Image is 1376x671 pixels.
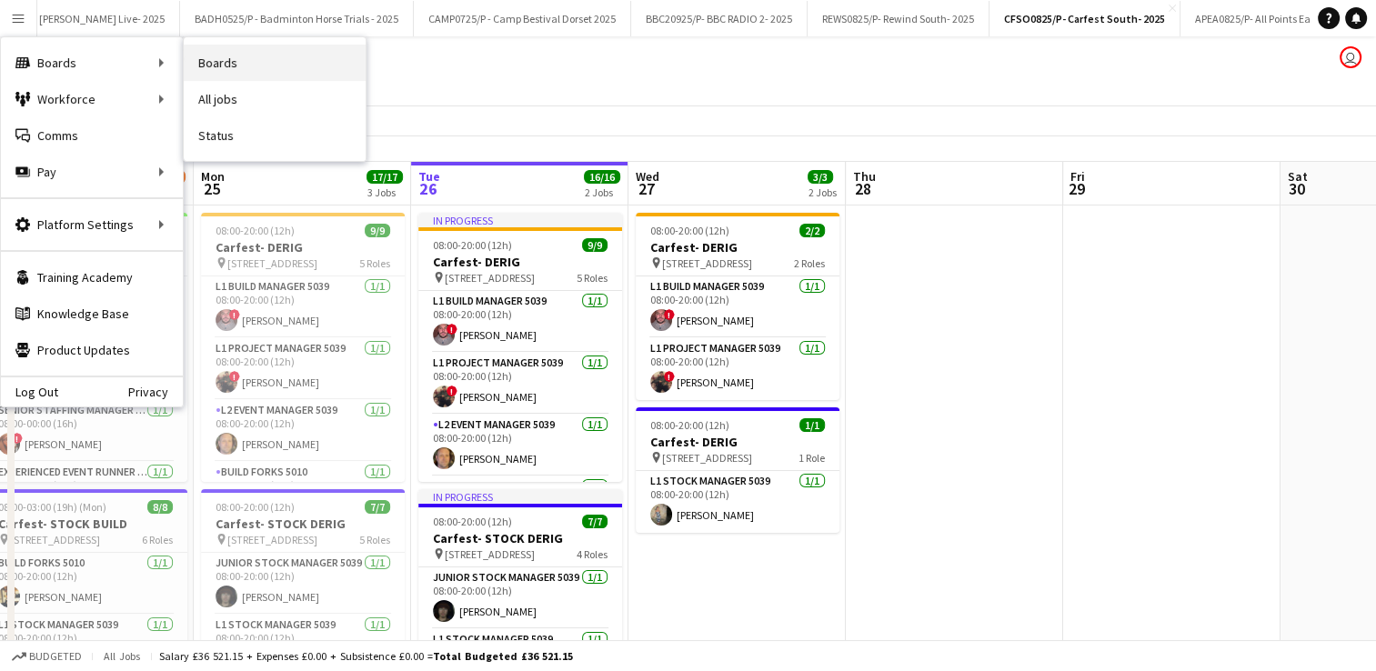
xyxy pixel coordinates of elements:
div: Boards [1,45,183,81]
span: 26 [416,178,440,199]
button: REWS0825/P- Rewind South- 2025 [808,1,989,36]
span: [STREET_ADDRESS] [662,451,752,465]
span: 3/3 [808,170,833,184]
h3: Carfest- DERIG [636,239,839,255]
div: 2 Jobs [585,185,619,199]
span: ! [229,371,240,382]
button: CAMP0725/P - Camp Bestival Dorset 2025 [414,1,631,36]
span: 5 Roles [359,256,390,270]
span: [STREET_ADDRESS] [10,533,100,546]
a: All jobs [184,81,366,117]
span: 2/2 [799,224,825,237]
span: Total Budgeted £36 521.15 [433,649,573,663]
h3: Carfest- STOCK DERIG [201,516,405,532]
a: Boards [184,45,366,81]
span: 16/16 [584,170,620,184]
app-card-role: L1 Project Manager 50391/108:00-20:00 (12h)![PERSON_NAME] [636,338,839,400]
div: 3 Jobs [367,185,402,199]
span: ! [229,309,240,320]
h3: Carfest- DERIG [201,239,405,255]
button: BBC20925/P- BBC RADIO 2- 2025 [631,1,808,36]
span: 1/1 [799,418,825,432]
span: 17/17 [367,170,403,184]
app-card-role: L2 Event Manager 50391/108:00-20:00 (12h)[PERSON_NAME] [201,400,405,462]
app-user-avatar: Grace Shorten [1340,46,1361,68]
span: 8/8 [147,500,173,514]
a: Training Academy [1,259,183,295]
app-job-card: In progress08:00-20:00 (12h)9/9Carfest- DERIG [STREET_ADDRESS]5 RolesL1 Build Manager 50391/108:0... [418,213,622,482]
span: 9/9 [365,224,390,237]
a: Knowledge Base [1,295,183,332]
span: 28 [850,178,876,199]
span: 08:00-20:00 (12h) [650,224,729,237]
span: 9/9 [582,238,608,252]
span: 08:00-20:00 (12h) [433,238,512,252]
h3: Carfest- DERIG [636,434,839,450]
span: 1 Role [798,451,825,465]
span: 08:00-20:00 (12h) [650,418,729,432]
app-card-role: Build Forks 50101/109:00-20:00 (11h) [201,462,405,524]
app-card-role: L1 Project Manager 50391/108:00-20:00 (12h)![PERSON_NAME] [418,353,622,415]
span: Mon [201,168,225,185]
app-card-role: Junior Stock Manager 50391/108:00-20:00 (12h)[PERSON_NAME] [201,553,405,615]
span: 5 Roles [577,271,608,285]
span: ! [447,324,457,335]
span: 29 [1068,178,1085,199]
span: 4 Roles [577,547,608,561]
span: 08:00-20:00 (12h) [216,224,295,237]
app-card-role: L1 Build Manager 50391/108:00-20:00 (12h)![PERSON_NAME] [418,291,622,353]
a: Privacy [128,385,183,399]
span: 08:00-20:00 (12h) [216,500,295,514]
span: ! [664,309,675,320]
span: [STREET_ADDRESS] [662,256,752,270]
app-card-role: Junior Stock Manager 50391/108:00-20:00 (12h)[PERSON_NAME] [418,567,622,629]
span: Budgeted [29,650,82,663]
a: Log Out [1,385,58,399]
button: Budgeted [9,646,85,666]
a: Product Updates [1,332,183,368]
span: [STREET_ADDRESS] [227,256,317,270]
div: Workforce [1,81,183,117]
div: Salary £36 521.15 + Expenses £0.00 + Subsistence £0.00 = [159,649,573,663]
span: [STREET_ADDRESS] [445,547,535,561]
h3: Carfest- DERIG [418,254,622,270]
span: 7/7 [365,500,390,514]
app-card-role: Build Forks 50101/1 [418,476,622,538]
button: CFSO0825/P- Carfest South- 2025 [989,1,1180,36]
div: 2 Jobs [809,185,837,199]
span: 25 [198,178,225,199]
a: Status [184,117,366,154]
span: All jobs [100,649,144,663]
app-card-role: L1 Project Manager 50391/108:00-20:00 (12h)![PERSON_NAME] [201,338,405,400]
div: Platform Settings [1,206,183,243]
span: Tue [418,168,440,185]
span: [STREET_ADDRESS] [227,533,317,546]
div: In progress [418,489,622,504]
a: Comms [1,117,183,154]
app-card-role: L1 Build Manager 50391/108:00-20:00 (12h)![PERSON_NAME] [201,276,405,338]
span: 5 Roles [359,533,390,546]
span: 27 [633,178,659,199]
button: APEA0825/P- All Points East- 2025 [1180,1,1361,36]
span: 08:00-20:00 (12h) [433,515,512,528]
span: 7/7 [582,515,608,528]
app-job-card: 08:00-20:00 (12h)2/2Carfest- DERIG [STREET_ADDRESS]2 RolesL1 Build Manager 50391/108:00-20:00 (12... [636,213,839,400]
span: [STREET_ADDRESS] [445,271,535,285]
span: ! [664,371,675,382]
app-job-card: 08:00-20:00 (12h)9/9Carfest- DERIG [STREET_ADDRESS]5 RolesL1 Build Manager 50391/108:00-20:00 (12... [201,213,405,482]
button: BADH0525/P - Badminton Horse Trials - 2025 [180,1,414,36]
span: 2 Roles [794,256,825,270]
span: Thu [853,168,876,185]
app-card-role: L1 Build Manager 50391/108:00-20:00 (12h)![PERSON_NAME] [636,276,839,338]
span: Fri [1070,168,1085,185]
app-card-role: L1 Stock Manager 50391/108:00-20:00 (12h)[PERSON_NAME] [636,471,839,533]
app-job-card: 08:00-20:00 (12h)1/1Carfest- DERIG [STREET_ADDRESS]1 RoleL1 Stock Manager 50391/108:00-20:00 (12h... [636,407,839,533]
span: Wed [636,168,659,185]
h3: Carfest- STOCK DERIG [418,530,622,546]
span: 6 Roles [142,533,173,546]
span: 30 [1285,178,1308,199]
